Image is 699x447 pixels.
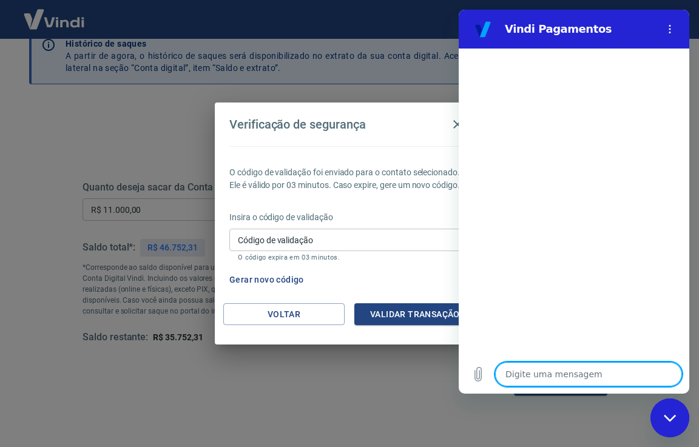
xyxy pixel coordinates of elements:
button: Gerar novo código [225,269,309,291]
button: Voltar [223,303,345,326]
button: Validar transação [354,303,476,326]
h4: Verificação de segurança [229,117,366,132]
p: Insira o código de validação [229,211,470,224]
iframe: Janela de mensagens [459,10,689,394]
iframe: Botão para abrir a janela de mensagens, conversa em andamento [650,398,689,437]
p: O código expira em 03 minutos. [238,254,461,261]
p: O código de validação foi enviado para o contato selecionado. Ele é válido por 03 minutos. Caso e... [229,166,470,192]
